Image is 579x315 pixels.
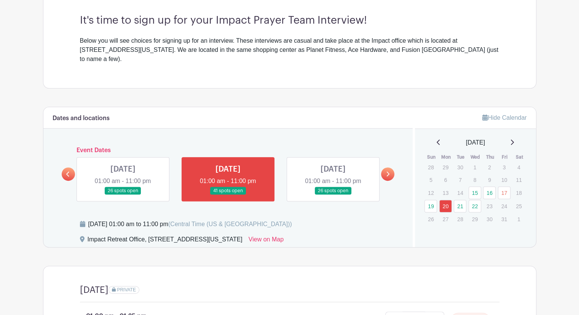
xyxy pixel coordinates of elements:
div: [DATE] 01:00 am to 11:00 pm [88,220,292,229]
h4: [DATE] [80,284,108,296]
h6: Dates and locations [53,115,110,122]
th: Fri [498,153,512,161]
th: Tue [453,153,468,161]
th: Wed [468,153,483,161]
th: Mon [439,153,454,161]
th: Thu [483,153,498,161]
a: 17 [498,186,510,199]
p: 27 [439,213,452,225]
a: Hide Calendar [482,114,526,121]
p: 11 [512,174,525,186]
a: 19 [424,200,437,212]
p: 23 [483,200,496,212]
p: 28 [424,161,437,173]
th: Sat [512,153,527,161]
p: 30 [483,213,496,225]
p: 4 [512,161,525,173]
p: 29 [469,213,481,225]
p: 8 [469,174,481,186]
div: Impact Retreat Office, [STREET_ADDRESS][US_STATE] [88,235,242,247]
p: 30 [454,161,466,173]
span: PRIVATE [117,287,136,292]
a: 21 [454,200,466,212]
p: 29 [439,161,452,173]
p: 1 [469,161,481,173]
p: 5 [424,174,437,186]
p: 28 [454,213,466,225]
span: (Central Time (US & [GEOGRAPHIC_DATA])) [168,221,292,227]
p: 14 [454,187,466,199]
p: 18 [512,187,525,199]
p: 10 [498,174,510,186]
p: 31 [498,213,510,225]
p: 6 [439,174,452,186]
p: 13 [439,187,452,199]
p: 3 [498,161,510,173]
p: 24 [498,200,510,212]
p: 25 [512,200,525,212]
p: 26 [424,213,437,225]
p: 9 [483,174,496,186]
a: View on Map [249,235,284,247]
a: 22 [469,200,481,212]
h3: It's time to sign up for your Impact Prayer Team Interview! [80,14,499,27]
p: 1 [512,213,525,225]
p: 7 [454,174,466,186]
p: 2 [483,161,496,173]
a: 20 [439,200,452,212]
div: Below you will see choices for signing up for an interview. These interviews are casual and take ... [80,36,499,64]
a: 15 [469,186,481,199]
h6: Event Dates [75,147,381,154]
a: 16 [483,186,496,199]
p: 12 [424,187,437,199]
th: Sun [424,153,439,161]
span: [DATE] [466,138,485,147]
